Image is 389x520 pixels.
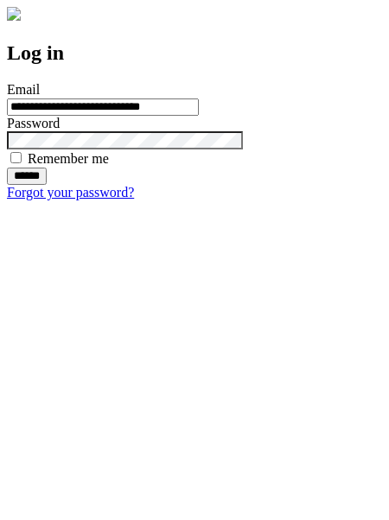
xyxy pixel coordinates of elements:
a: Forgot your password? [7,185,134,200]
img: logo-4e3dc11c47720685a147b03b5a06dd966a58ff35d612b21f08c02c0306f2b779.png [7,7,21,21]
label: Password [7,116,60,130]
h2: Log in [7,41,382,65]
label: Remember me [28,151,109,166]
label: Email [7,82,40,97]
